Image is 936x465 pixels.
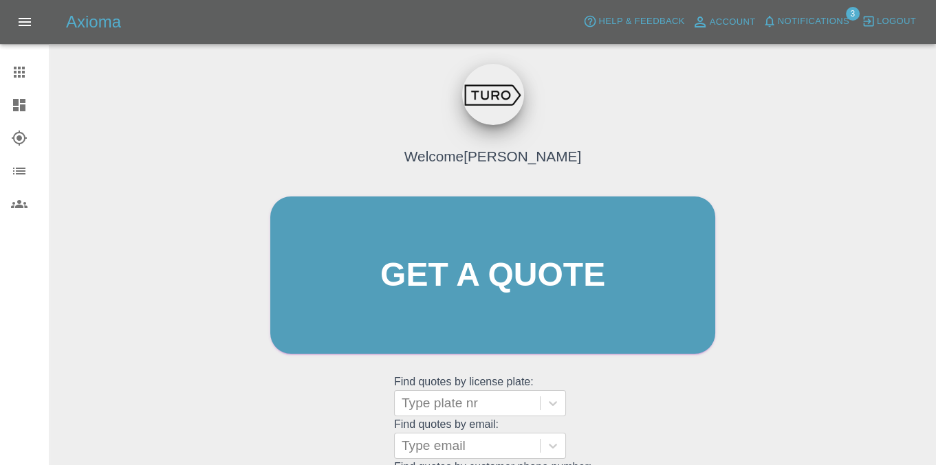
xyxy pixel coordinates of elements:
[858,11,919,32] button: Logout
[462,64,524,125] img: ...
[846,7,860,21] span: 3
[394,376,591,416] grid: Find quotes by license plate:
[404,146,581,167] h4: Welcome [PERSON_NAME]
[270,196,715,354] a: Get a quote
[598,14,684,30] span: Help & Feedback
[394,418,591,459] grid: Find quotes by email:
[580,11,688,32] button: Help & Feedback
[877,14,916,30] span: Logout
[688,11,759,33] a: Account
[710,14,756,30] span: Account
[759,11,853,32] button: Notifications
[8,5,41,38] button: Open drawer
[778,14,849,30] span: Notifications
[66,11,121,33] h5: Axioma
